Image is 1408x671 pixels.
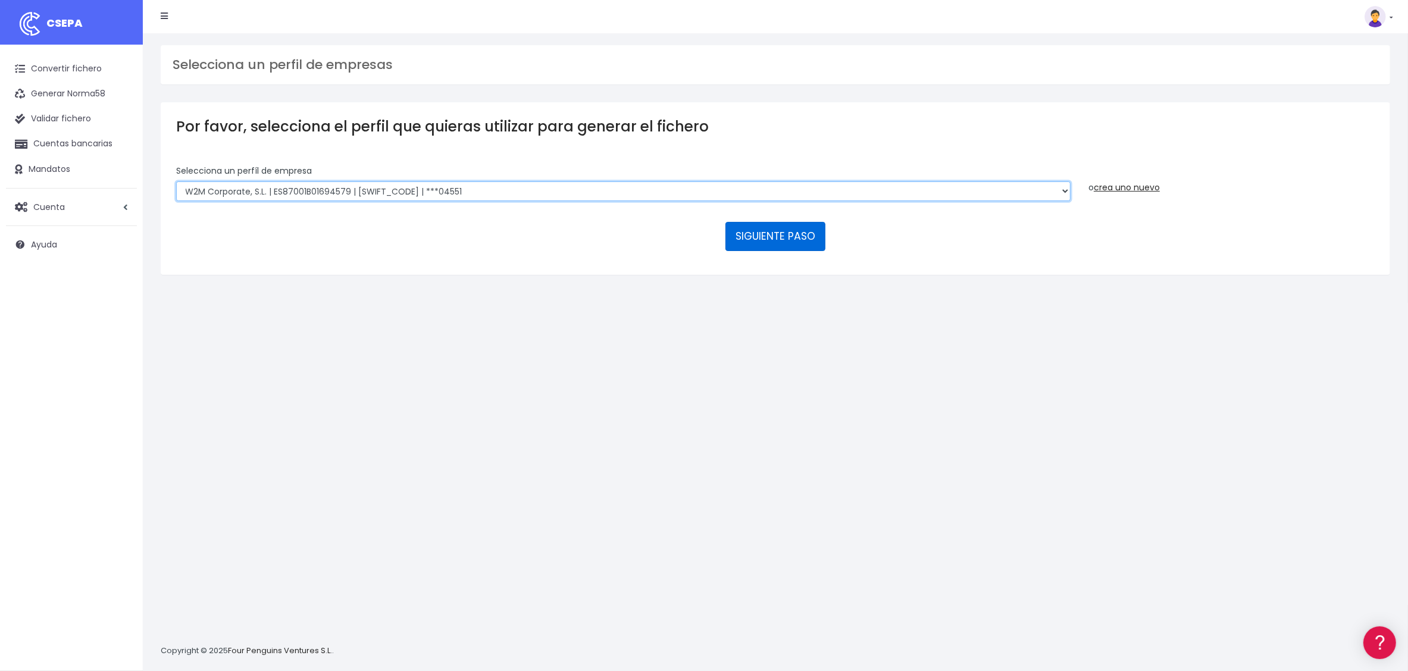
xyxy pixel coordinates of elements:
[12,236,226,247] div: Facturación
[6,157,137,182] a: Mandatos
[6,131,137,156] a: Cuentas bancarias
[6,81,137,106] a: Generar Norma58
[1088,165,1375,194] div: o
[15,9,45,39] img: logo
[33,200,65,212] span: Cuenta
[164,343,229,354] a: POWERED BY ENCHANT
[12,286,226,297] div: Programadores
[1365,6,1386,27] img: profile
[12,131,226,143] div: Convertir ficheros
[176,118,1375,135] h3: Por favor, selecciona el perfil que quieras utilizar para generar el fichero
[12,101,226,120] a: Información general
[1094,181,1160,193] a: crea uno nuevo
[6,106,137,131] a: Validar fichero
[31,239,57,250] span: Ayuda
[725,222,825,250] button: SIGUIENTE PASO
[228,645,332,656] a: Four Penguins Ventures S.L.
[12,304,226,322] a: API
[12,150,226,169] a: Formatos
[12,83,226,94] div: Información general
[6,232,137,257] a: Ayuda
[6,195,137,220] a: Cuenta
[12,206,226,224] a: Perfiles de empresas
[12,318,226,339] button: Contáctanos
[173,57,1378,73] h3: Selecciona un perfil de empresas
[12,187,226,206] a: Videotutoriales
[46,15,83,30] span: CSEPA
[176,165,312,177] label: Selecciona un perfíl de empresa
[6,57,137,81] a: Convertir fichero
[12,255,226,274] a: General
[12,169,226,187] a: Problemas habituales
[161,645,334,657] p: Copyright © 2025 .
